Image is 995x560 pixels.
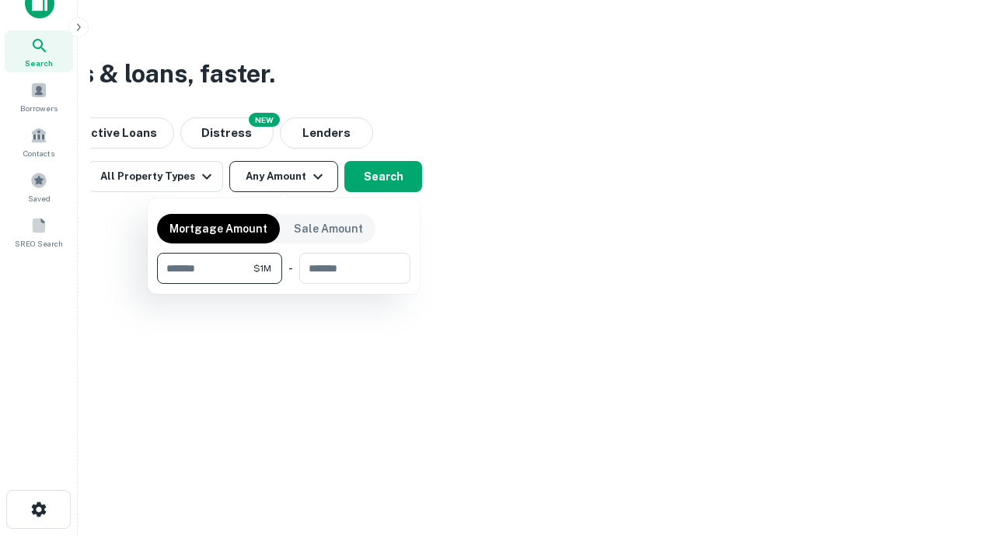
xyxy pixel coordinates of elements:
div: - [288,253,293,284]
iframe: Chat Widget [917,436,995,510]
span: $1M [253,261,271,275]
p: Sale Amount [294,220,363,237]
p: Mortgage Amount [169,220,267,237]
